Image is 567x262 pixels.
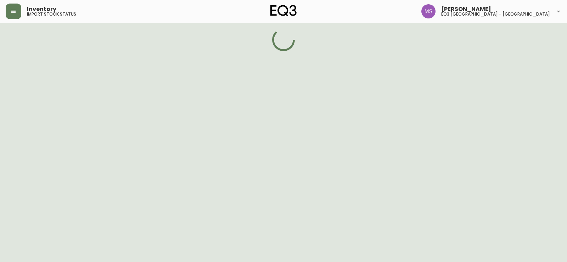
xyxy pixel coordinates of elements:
[421,4,436,18] img: 1b6e43211f6f3cc0b0729c9049b8e7af
[270,5,297,16] img: logo
[27,12,76,16] h5: import stock status
[441,12,550,16] h5: eq3 [GEOGRAPHIC_DATA] - [GEOGRAPHIC_DATA]
[27,6,56,12] span: Inventory
[441,6,491,12] span: [PERSON_NAME]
